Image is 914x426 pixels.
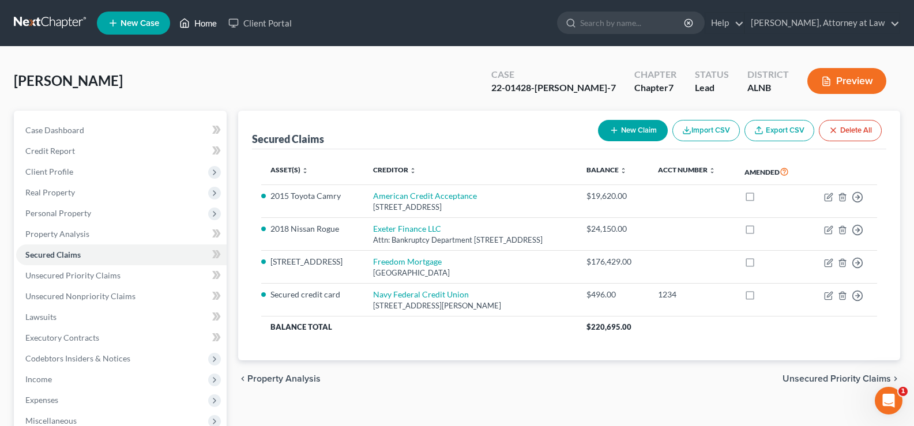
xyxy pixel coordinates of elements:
[16,286,227,307] a: Unsecured Nonpriority Claims
[373,191,477,201] a: American Credit Acceptance
[807,68,886,94] button: Preview
[16,307,227,327] a: Lawsuits
[491,68,616,81] div: Case
[270,165,309,174] a: Asset(s) unfold_more
[373,165,416,174] a: Creditor unfold_more
[580,12,686,33] input: Search by name...
[25,250,81,259] span: Secured Claims
[745,13,900,33] a: [PERSON_NAME], Attorney at Law
[747,81,789,95] div: ALNB
[261,316,577,337] th: Balance Total
[586,322,631,331] span: $220,695.00
[16,244,227,265] a: Secured Claims
[634,68,676,81] div: Chapter
[586,190,640,202] div: $19,620.00
[672,120,740,141] button: Import CSV
[709,167,716,174] i: unfold_more
[586,289,640,300] div: $496.00
[620,167,627,174] i: unfold_more
[270,256,355,267] li: [STREET_ADDRESS]
[744,120,814,141] a: Export CSV
[373,224,441,233] a: Exeter Finance LLC
[783,374,900,383] button: Unsecured Priority Claims chevron_right
[16,120,227,141] a: Case Dashboard
[25,187,75,197] span: Real Property
[491,81,616,95] div: 22-01428-[PERSON_NAME]-7
[25,270,121,280] span: Unsecured Priority Claims
[16,327,227,348] a: Executory Contracts
[223,13,298,33] a: Client Portal
[373,267,568,278] div: [GEOGRAPHIC_DATA]
[25,374,52,384] span: Income
[695,68,729,81] div: Status
[270,289,355,300] li: Secured credit card
[586,256,640,267] div: $176,429.00
[668,82,674,93] span: 7
[735,159,807,185] th: Amended
[174,13,223,33] a: Home
[373,257,442,266] a: Freedom Mortgage
[25,416,77,425] span: Miscellaneous
[25,167,73,176] span: Client Profile
[25,125,84,135] span: Case Dashboard
[25,333,99,342] span: Executory Contracts
[598,120,668,141] button: New Claim
[634,81,676,95] div: Chapter
[25,146,75,156] span: Credit Report
[14,72,123,89] span: [PERSON_NAME]
[586,223,640,235] div: $24,150.00
[373,202,568,213] div: [STREET_ADDRESS]
[252,132,324,146] div: Secured Claims
[373,300,568,311] div: [STREET_ADDRESS][PERSON_NAME]
[658,289,726,300] div: 1234
[25,208,91,218] span: Personal Property
[705,13,744,33] a: Help
[819,120,882,141] button: Delete All
[238,374,321,383] button: chevron_left Property Analysis
[783,374,891,383] span: Unsecured Priority Claims
[270,190,355,202] li: 2015 Toyota Camry
[891,374,900,383] i: chevron_right
[695,81,729,95] div: Lead
[16,224,227,244] a: Property Analysis
[409,167,416,174] i: unfold_more
[302,167,309,174] i: unfold_more
[25,291,136,301] span: Unsecured Nonpriority Claims
[25,353,130,363] span: Codebtors Insiders & Notices
[25,395,58,405] span: Expenses
[238,374,247,383] i: chevron_left
[373,235,568,246] div: Attn: Bankruptcy Department [STREET_ADDRESS]
[658,165,716,174] a: Acct Number unfold_more
[270,223,355,235] li: 2018 Nissan Rogue
[247,374,321,383] span: Property Analysis
[16,141,227,161] a: Credit Report
[898,387,908,396] span: 1
[25,229,89,239] span: Property Analysis
[25,312,57,322] span: Lawsuits
[586,165,627,174] a: Balance unfold_more
[121,19,159,28] span: New Case
[747,68,789,81] div: District
[875,387,902,414] iframe: Intercom live chat
[16,265,227,286] a: Unsecured Priority Claims
[373,289,469,299] a: Navy Federal Credit Union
